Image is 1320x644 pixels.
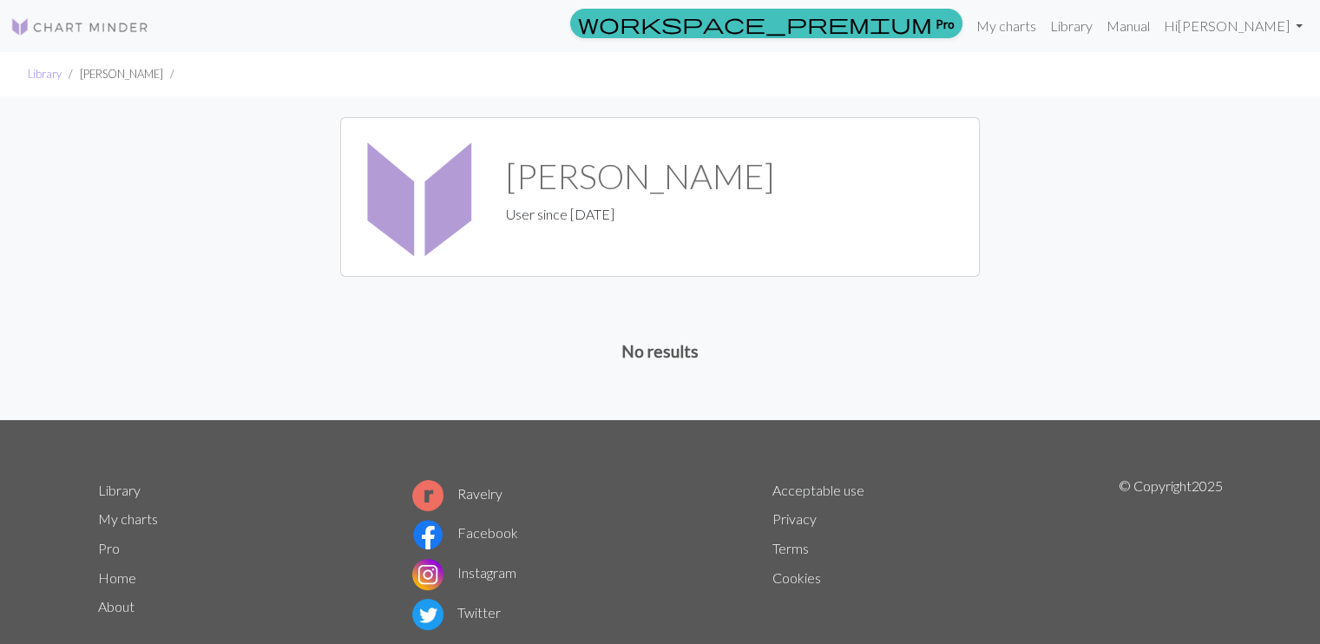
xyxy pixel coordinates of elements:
li: [PERSON_NAME] [62,66,163,82]
a: Pro [98,540,120,556]
img: Aino Ristolainen [355,132,485,262]
img: Logo [10,16,149,37]
img: Twitter logo [412,599,443,630]
a: Privacy [772,510,817,527]
a: Hi[PERSON_NAME] [1157,9,1310,43]
a: Library [28,67,62,81]
a: My charts [98,510,158,527]
a: Terms [772,540,809,556]
a: Pro [570,9,962,38]
span: workspace_premium [578,11,932,36]
a: Ravelry [412,485,502,502]
a: My charts [969,9,1043,43]
a: Cookies [772,569,821,586]
a: About [98,598,135,614]
a: Library [1043,9,1100,43]
a: Instagram [412,564,516,581]
img: Instagram logo [412,559,443,590]
a: Acceptable use [772,482,864,498]
p: User since [DATE] [506,204,774,225]
h1: [PERSON_NAME] [506,155,774,197]
p: © Copyright 2025 [1119,476,1223,634]
a: Facebook [412,524,518,541]
p: No results [10,339,1310,365]
a: Manual [1100,9,1157,43]
img: Ravelry logo [412,480,443,511]
img: Facebook logo [412,519,443,550]
a: Twitter [412,604,501,621]
a: Home [98,569,136,586]
a: Library [98,482,141,498]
